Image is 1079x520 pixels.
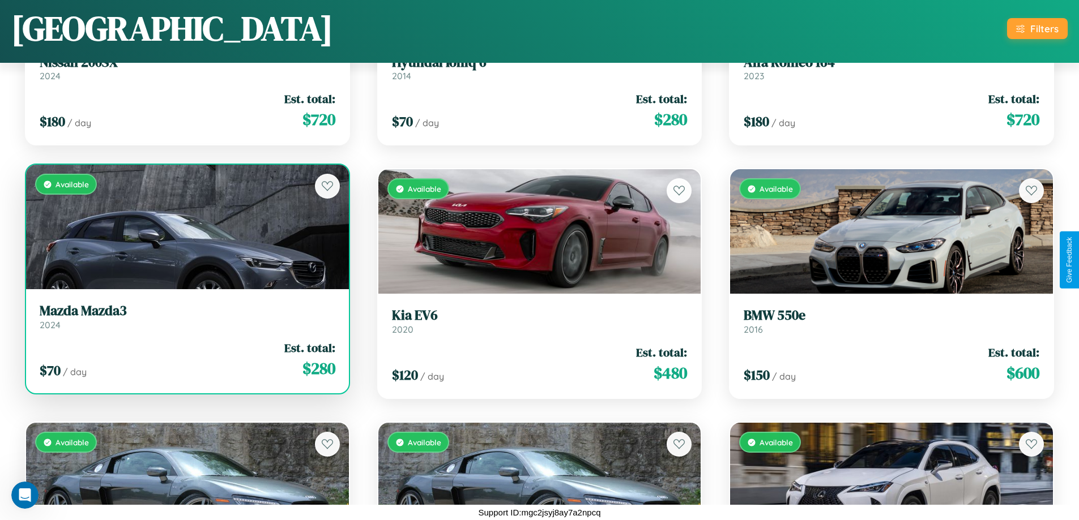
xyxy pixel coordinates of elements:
span: Available [56,179,89,189]
span: $ 70 [392,112,413,131]
a: Kia EV62020 [392,307,688,335]
a: Mazda Mazda32024 [40,303,335,330]
a: BMW 550e2016 [744,307,1039,335]
span: / day [772,371,796,382]
span: Available [408,437,441,447]
span: Est. total: [988,91,1039,107]
span: Est. total: [988,344,1039,360]
span: $ 600 [1007,362,1039,384]
span: Available [408,184,441,194]
p: Support ID: mgc2jsyj8ay7a2npcq [479,505,601,520]
span: $ 720 [1007,108,1039,131]
span: 2016 [744,324,763,335]
h3: BMW 550e [744,307,1039,324]
span: 2020 [392,324,413,335]
button: Filters [1007,18,1068,39]
a: Alfa Romeo 1642023 [744,54,1039,82]
span: 2023 [744,70,764,81]
span: $ 180 [744,112,769,131]
span: Est. total: [284,339,335,356]
span: 2024 [40,319,61,330]
span: $ 480 [654,362,687,384]
div: Give Feedback [1065,237,1073,283]
span: Est. total: [636,91,687,107]
span: / day [771,117,795,128]
div: Filters [1030,23,1059,35]
span: $ 150 [744,366,770,384]
span: $ 280 [654,108,687,131]
span: $ 180 [40,112,65,131]
h3: Kia EV6 [392,307,688,324]
span: $ 120 [392,366,418,384]
span: Available [56,437,89,447]
span: Est. total: [636,344,687,360]
span: 2024 [40,70,61,81]
span: Available [760,184,793,194]
span: Est. total: [284,91,335,107]
span: $ 70 [40,361,61,380]
a: Hyundai Ioniq 62014 [392,54,688,82]
span: $ 720 [302,108,335,131]
h1: [GEOGRAPHIC_DATA] [11,5,333,51]
span: / day [420,371,444,382]
span: / day [415,117,439,128]
span: $ 280 [302,357,335,380]
span: Available [760,437,793,447]
span: / day [63,366,87,377]
span: 2014 [392,70,411,81]
h3: Mazda Mazda3 [40,303,335,319]
a: Nissan 200SX2024 [40,54,335,82]
iframe: Intercom live chat [11,482,39,509]
span: / day [67,117,91,128]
